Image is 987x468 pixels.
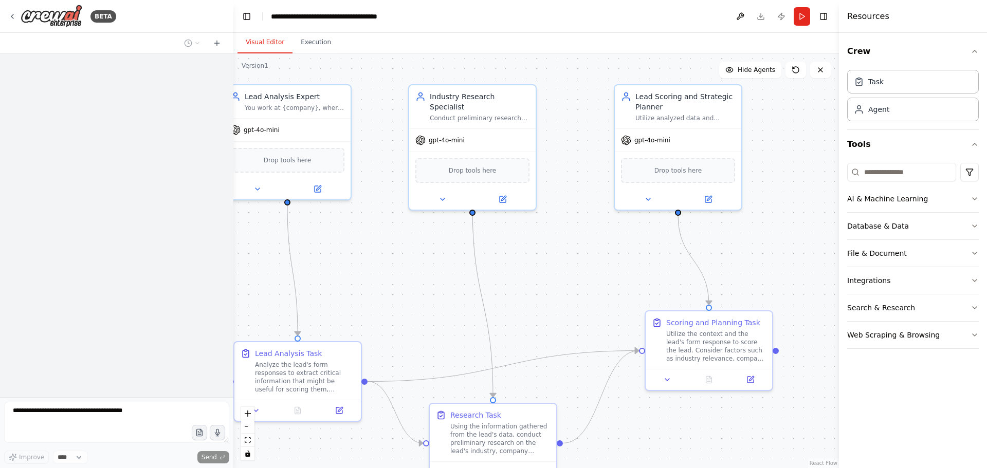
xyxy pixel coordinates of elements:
[241,420,254,434] button: zoom out
[368,377,423,448] g: Edge from 38a434b5-a8ee-47bb-81e6-944f5a87230e to b9147602-40dc-4afe-ae4f-75aed73cb5d6
[847,294,979,321] button: Search & Research
[847,130,979,159] button: Tools
[847,37,979,66] button: Crew
[847,10,889,23] h4: Resources
[264,155,312,165] span: Drop tools here
[847,267,979,294] button: Integrations
[19,453,44,461] span: Improve
[473,193,532,205] button: Open in side panel
[288,183,346,195] button: Open in side panel
[847,330,940,340] div: Web Scraping & Browsing
[242,62,268,70] div: Version 1
[241,407,254,460] div: React Flow controls
[666,317,760,328] div: Scoring and Planning Task
[197,451,229,463] button: Send
[847,159,979,357] div: Tools
[847,213,979,239] button: Database & Data
[192,425,207,440] button: Upload files
[4,451,49,464] button: Improve
[847,275,890,286] div: Integrations
[449,165,497,176] span: Drop tools here
[467,205,498,397] g: Edge from 14522d44-cf14-4517-a4a0-c5a12647f46c to b9147602-40dc-4afe-ae4f-75aed73cb5d6
[245,104,344,112] div: You work at {company}, where you main goal is to analyze leads form responses to extract essentia...
[21,5,82,28] img: Logo
[666,330,766,363] div: Utilize the context and the lead's form response to score the lead. Consider factors such as indu...
[450,422,550,455] div: Using the information gathered from the lead's data, conduct preliminary research on the lead's i...
[368,346,639,387] g: Edge from 38a434b5-a8ee-47bb-81e6-944f5a87230e to 7d9d6927-5caa-4798-b660-0a8c68efe85c
[733,373,768,386] button: Open in side panel
[868,77,884,87] div: Task
[614,84,742,211] div: Lead Scoring and Strategic PlannerUtilize analyzed data and research findings to score leads and ...
[847,66,979,129] div: Crew
[810,460,837,466] a: React Flow attribution
[816,9,831,24] button: Hide right sidebar
[209,37,225,49] button: Start a new chat
[223,84,352,200] div: Lead Analysis ExpertYou work at {company}, where you main goal is to analyze leads form responses...
[847,194,928,204] div: AI & Machine Learning
[719,62,781,78] button: Hide Agents
[847,240,979,267] button: File & Document
[738,66,775,74] span: Hide Agents
[673,216,714,305] g: Edge from 2b5b5285-4033-425c-8836-790a3dcb494f to 7d9d6927-5caa-4798-b660-0a8c68efe85c
[180,37,205,49] button: Switch to previous chat
[276,404,320,417] button: No output available
[244,126,280,134] span: gpt-4o-mini
[654,165,702,176] span: Drop tools here
[240,9,254,24] button: Hide left sidebar
[241,407,254,420] button: zoom in
[635,91,735,112] div: Lead Scoring and Strategic Planner
[429,136,465,144] span: gpt-4o-mini
[847,185,979,212] button: AI & Machine Learning
[282,205,303,335] g: Edge from 89b06761-059f-4533-bf9b-7df6b5e6dc26 to 38a434b5-a8ee-47bb-81e6-944f5a87230e
[645,310,773,391] div: Scoring and Planning TaskUtilize the context and the lead's form response to score the lead. Cons...
[847,248,907,258] div: File & Document
[210,425,225,440] button: Click to speak your automation idea
[847,303,915,313] div: Search & Research
[237,32,293,53] button: Visual Editor
[90,10,116,23] div: BETA
[255,348,322,359] div: Lead Analysis Task
[430,91,529,112] div: Industry Research Specialist
[563,346,639,448] g: Edge from b9147602-40dc-4afe-ae4f-75aed73cb5d6 to 7d9d6927-5caa-4798-b660-0a8c68efe85c
[868,104,889,115] div: Agent
[634,136,670,144] span: gpt-4o-mini
[202,453,217,461] span: Send
[241,447,254,460] button: toggle interactivity
[241,434,254,447] button: fit view
[430,114,529,122] div: Conduct preliminary research on the lead's industry, company size, and AI use case to provide a s...
[847,322,979,348] button: Web Scraping & Browsing
[408,84,537,211] div: Industry Research SpecialistConduct preliminary research on the lead's industry, company size, an...
[679,193,737,205] button: Open in side panel
[233,341,362,422] div: Lead Analysis TaskAnalyze the lead's form responses to extract critical information that might be...
[245,91,344,102] div: Lead Analysis Expert
[847,221,909,231] div: Database & Data
[687,373,731,386] button: No output available
[635,114,735,122] div: Utilize analyzed data and research findings to score leads and suggest an appropriate plan.
[271,11,377,22] nav: breadcrumb
[450,410,501,420] div: Research Task
[255,361,355,394] div: Analyze the lead's form responses to extract critical information that might be useful for scorin...
[293,32,339,53] button: Execution
[321,404,357,417] button: Open in side panel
